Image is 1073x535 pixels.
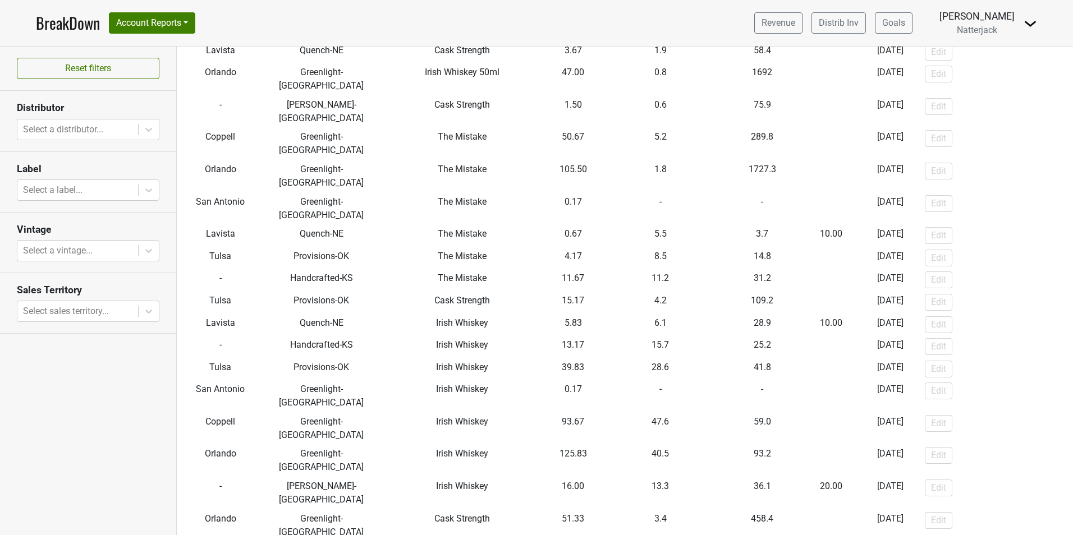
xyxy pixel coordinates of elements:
[804,63,859,95] td: -
[804,412,859,445] td: -
[546,477,600,509] td: 16.00
[925,512,952,529] button: Edit
[546,41,600,63] td: 3.67
[859,41,922,63] td: [DATE]
[436,416,488,427] span: Irish Whiskey
[546,269,600,292] td: 11.67
[600,335,721,358] td: 15.7
[177,192,264,225] td: San Antonio
[859,160,922,192] td: [DATE]
[754,12,803,34] a: Revenue
[17,224,159,236] h3: Vintage
[925,195,952,212] button: Edit
[546,63,600,95] td: 47.00
[177,412,264,445] td: Coppell
[177,313,264,336] td: Lavista
[177,358,264,380] td: Tulsa
[264,358,379,380] td: Provisions-OK
[600,95,721,128] td: 0.6
[438,251,487,261] span: The Mistake
[859,477,922,509] td: [DATE]
[17,58,159,79] button: Reset filters
[804,313,859,336] td: 10/27/2025
[721,445,804,477] td: 93.2
[264,291,379,313] td: Provisions-OK
[721,358,804,380] td: 41.8
[600,247,721,269] td: 8.5
[434,513,490,524] span: Cask Strength
[438,273,487,283] span: The Mistake
[859,358,922,380] td: [DATE]
[925,338,952,355] button: Edit
[721,477,804,509] td: 36.1
[434,295,490,306] span: Cask Strength
[434,99,490,110] span: Cask Strength
[804,335,859,358] td: -
[721,291,804,313] td: 109.2
[600,224,721,247] td: 5.5
[436,339,488,350] span: Irish Whiskey
[264,335,379,358] td: Handcrafted-KS
[925,271,952,288] button: Edit
[721,335,804,358] td: 25.2
[177,335,264,358] td: -
[804,224,859,247] td: 10/27/2025
[925,98,952,115] button: Edit
[546,160,600,192] td: 105.50
[546,291,600,313] td: 15.17
[804,291,859,313] td: -
[177,380,264,412] td: San Antonio
[438,228,487,239] span: The Mistake
[264,160,379,192] td: Greenlight-[GEOGRAPHIC_DATA]
[177,291,264,313] td: Tulsa
[925,130,952,147] button: Edit
[264,247,379,269] td: Provisions-OK
[177,41,264,63] td: Lavista
[546,358,600,380] td: 39.83
[438,196,487,207] span: The Mistake
[925,44,952,61] button: Edit
[721,160,804,192] td: 1727.3
[859,128,922,160] td: [DATE]
[177,63,264,95] td: Orlando
[925,415,952,432] button: Edit
[721,128,804,160] td: 289.8
[859,380,922,412] td: [DATE]
[600,63,721,95] td: 0.8
[859,95,922,128] td: [DATE]
[600,269,721,292] td: 11.2
[925,479,952,496] button: Edit
[925,294,952,311] button: Edit
[264,41,379,63] td: Quench-NE
[939,9,1015,24] div: [PERSON_NAME]
[546,247,600,269] td: 4.17
[436,384,488,394] span: Irish Whiskey
[721,380,804,412] td: -
[546,95,600,128] td: 1.50
[264,269,379,292] td: Handcrafted-KS
[925,250,952,266] button: Edit
[264,128,379,160] td: Greenlight-[GEOGRAPHIC_DATA]
[859,63,922,95] td: [DATE]
[436,362,488,372] span: Irish Whiskey
[804,247,859,269] td: -
[875,12,912,34] a: Goals
[859,247,922,269] td: [DATE]
[109,12,195,34] button: Account Reports
[721,41,804,63] td: 58.4
[177,477,264,509] td: -
[264,445,379,477] td: Greenlight-[GEOGRAPHIC_DATA]
[600,41,721,63] td: 1.9
[264,224,379,247] td: Quench-NE
[177,128,264,160] td: Coppell
[264,380,379,412] td: Greenlight-[GEOGRAPHIC_DATA]
[804,192,859,225] td: -
[804,269,859,292] td: -
[436,317,488,328] span: Irish Whiskey
[721,224,804,247] td: 3.7
[177,95,264,128] td: -
[925,447,952,464] button: Edit
[264,192,379,225] td: Greenlight-[GEOGRAPHIC_DATA]
[925,227,952,244] button: Edit
[804,477,859,509] td: 10/15/2025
